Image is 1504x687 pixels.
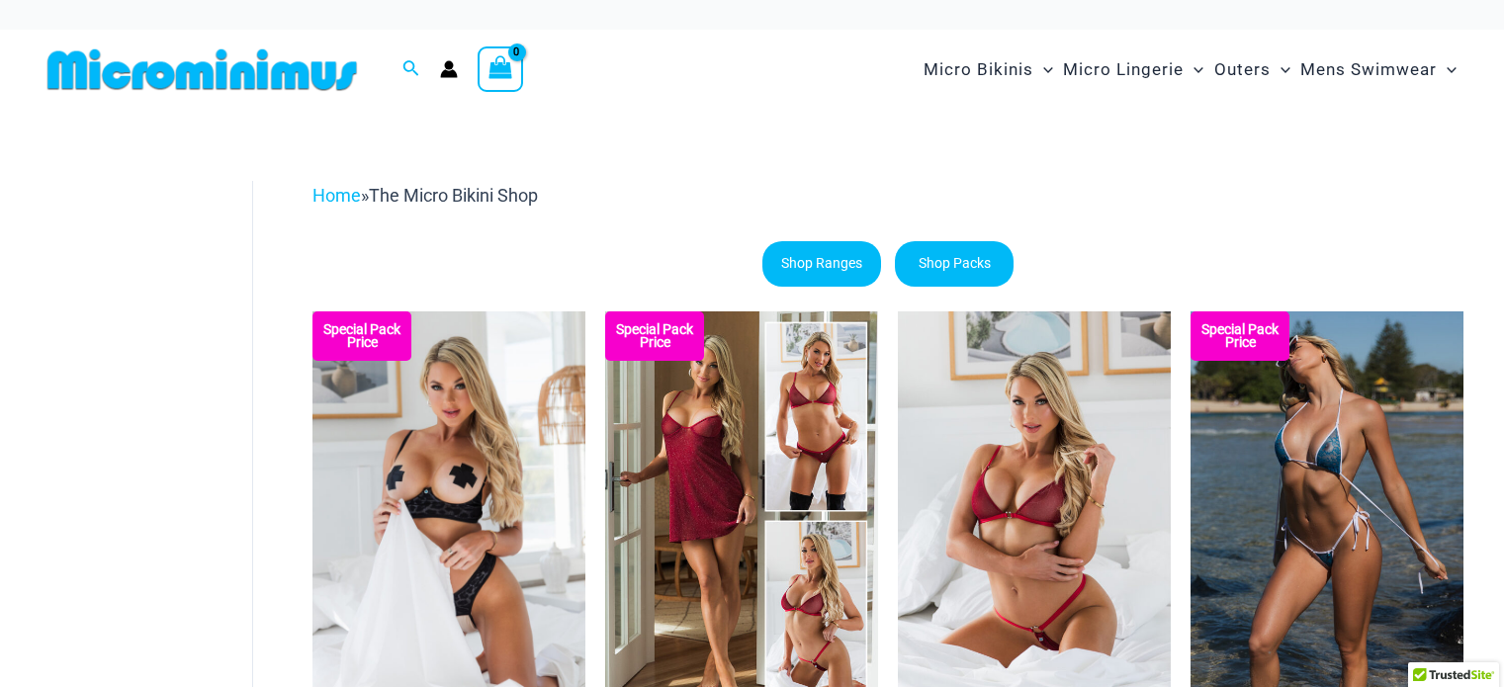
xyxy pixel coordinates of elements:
a: OutersMenu ToggleMenu Toggle [1209,40,1295,100]
b: Special Pack Price [312,323,411,349]
a: Home [312,185,361,206]
iframe: TrustedSite Certified [49,165,227,560]
a: Shop Packs [895,241,1014,287]
span: » [312,185,538,206]
b: Special Pack Price [605,323,704,349]
a: Shop Ranges [762,241,881,287]
span: Menu Toggle [1184,44,1203,95]
a: Mens SwimwearMenu ToggleMenu Toggle [1295,40,1461,100]
span: Menu Toggle [1437,44,1457,95]
a: Account icon link [440,60,458,78]
span: Mens Swimwear [1300,44,1437,95]
nav: Site Navigation [916,37,1464,103]
a: Search icon link [402,57,420,82]
img: MM SHOP LOGO FLAT [40,47,365,92]
span: Menu Toggle [1033,44,1053,95]
span: Menu Toggle [1271,44,1290,95]
span: Outers [1214,44,1271,95]
a: Micro BikinisMenu ToggleMenu Toggle [919,40,1058,100]
span: Micro Bikinis [924,44,1033,95]
a: View Shopping Cart, empty [478,46,523,92]
span: The Micro Bikini Shop [369,185,538,206]
a: Micro LingerieMenu ToggleMenu Toggle [1058,40,1208,100]
b: Special Pack Price [1191,323,1289,349]
span: Micro Lingerie [1063,44,1184,95]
